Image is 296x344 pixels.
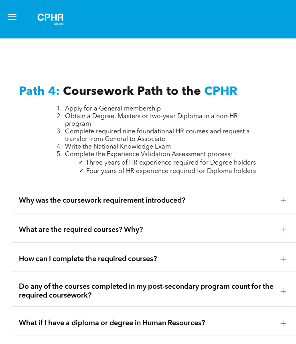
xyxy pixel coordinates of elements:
[65,144,171,150] span: Write the National Knowledge Exam
[86,168,256,175] span: Four years of HR experience required for Diploma holders
[19,319,274,328] span: What if I have a diploma or degree in Human Resources?
[19,282,274,300] span: Do any of the courses completed in my post-secondary program count for the required coursework?
[63,86,201,98] span: Coursework Path to the
[19,196,274,205] span: Why was the coursework requirement introduced?
[65,113,238,127] span: Obtain a Degree, Masters or two-year Diploma in a non-HR program
[86,160,256,166] span: Three years of HR experience required for Degree holders
[19,86,60,98] span: Path 4:
[19,225,274,234] span: What are the required courses? Why?
[4,9,20,25] button: menu
[19,255,274,264] span: How can I complete the required courses?
[204,86,237,98] span: CPHR
[65,129,250,143] span: Complete required nine foundational HR courses and request a transfer from General to Associate
[30,6,71,32] img: A white background with a few lines on it
[65,151,232,158] span: Complete the Experience Validation Assessment process:
[65,106,161,112] span: Apply for a General membership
